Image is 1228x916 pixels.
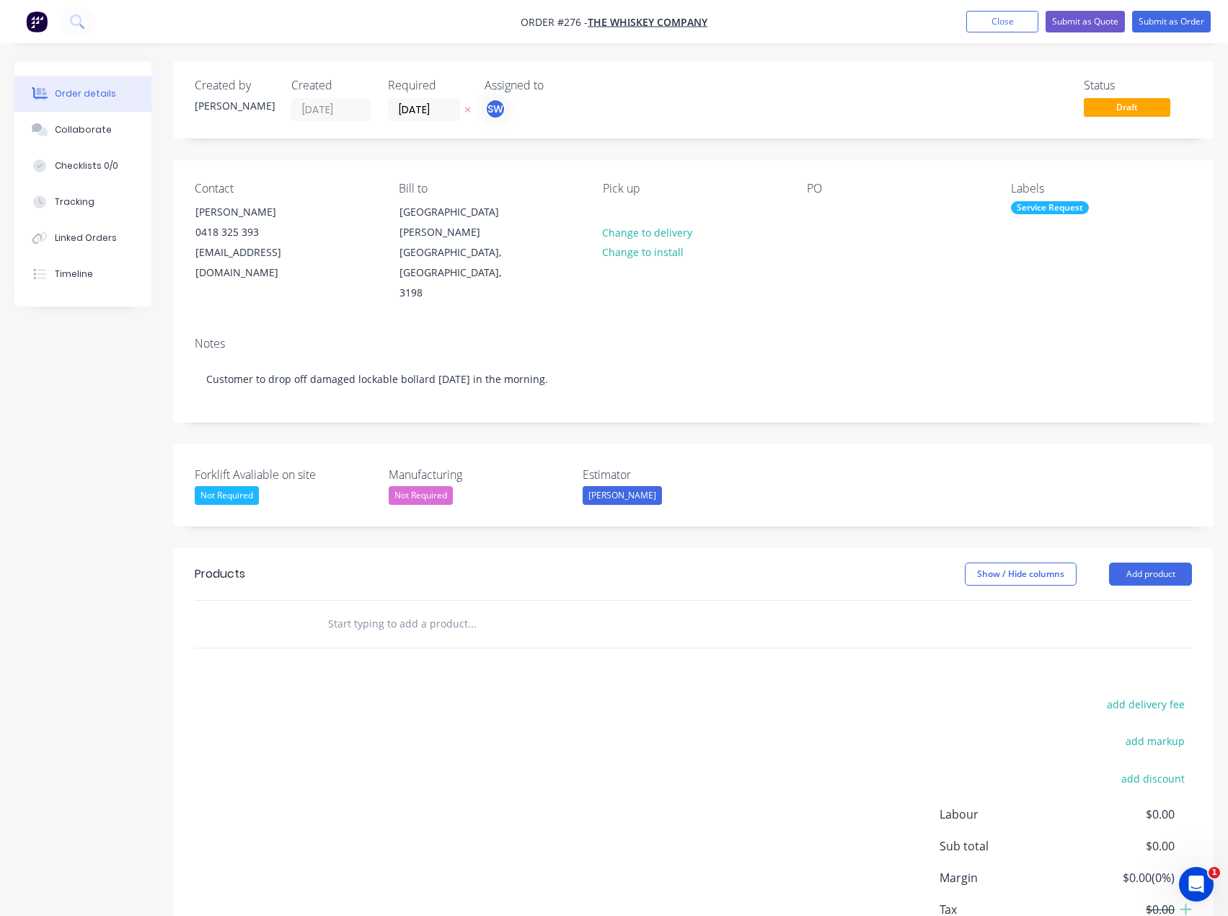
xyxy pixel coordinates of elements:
[1068,869,1175,886] span: $0.00 ( 0 %)
[583,486,662,505] div: [PERSON_NAME]
[195,565,245,583] div: Products
[1084,79,1192,92] div: Status
[1084,98,1170,116] span: Draft
[389,466,569,483] label: Manufacturing
[55,232,117,245] div: Linked Orders
[807,182,988,195] div: PO
[940,806,1068,823] span: Labour
[14,184,151,220] button: Tracking
[195,79,274,92] div: Created by
[521,15,588,29] span: Order #276 -
[195,98,274,113] div: [PERSON_NAME]
[388,79,467,92] div: Required
[1132,11,1211,32] button: Submit as Order
[940,837,1068,855] span: Sub total
[965,563,1077,586] button: Show / Hide columns
[389,486,453,505] div: Not Required
[195,466,375,483] label: Forklift Avaliable on site
[327,609,616,638] input: Start typing to add a product...
[195,182,376,195] div: Contact
[14,112,151,148] button: Collaborate
[1011,182,1192,195] div: Labels
[595,242,692,262] button: Change to install
[55,123,112,136] div: Collaborate
[603,182,784,195] div: Pick up
[387,201,531,304] div: [GEOGRAPHIC_DATA][PERSON_NAME][GEOGRAPHIC_DATA], [GEOGRAPHIC_DATA], 3198
[195,357,1192,401] div: Customer to drop off damaged lockable bollard [DATE] in the morning.
[195,486,259,505] div: Not Required
[1011,201,1089,214] div: Service Request
[485,98,506,120] button: SW
[1046,11,1125,32] button: Submit as Quote
[55,268,93,281] div: Timeline
[1179,867,1214,902] iframe: Intercom live chat
[588,15,707,29] a: The Whiskey Company
[26,11,48,32] img: Factory
[14,220,151,256] button: Linked Orders
[1113,768,1192,788] button: add discount
[14,76,151,112] button: Order details
[485,79,629,92] div: Assigned to
[595,222,700,242] button: Change to delivery
[55,195,94,208] div: Tracking
[55,87,116,100] div: Order details
[399,202,519,303] div: [GEOGRAPHIC_DATA][PERSON_NAME][GEOGRAPHIC_DATA], [GEOGRAPHIC_DATA], 3198
[1099,695,1192,714] button: add delivery fee
[195,202,315,222] div: [PERSON_NAME]
[399,182,580,195] div: Bill to
[583,466,763,483] label: Estimator
[183,201,327,283] div: [PERSON_NAME]0418 325 393[EMAIL_ADDRESS][DOMAIN_NAME]
[195,337,1192,351] div: Notes
[195,242,315,283] div: [EMAIL_ADDRESS][DOMAIN_NAME]
[55,159,118,172] div: Checklists 0/0
[14,256,151,292] button: Timeline
[966,11,1038,32] button: Close
[1118,731,1192,751] button: add markup
[1209,867,1220,878] span: 1
[1068,837,1175,855] span: $0.00
[1068,806,1175,823] span: $0.00
[940,869,1068,886] span: Margin
[291,79,371,92] div: Created
[195,222,315,242] div: 0418 325 393
[1109,563,1192,586] button: Add product
[14,148,151,184] button: Checklists 0/0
